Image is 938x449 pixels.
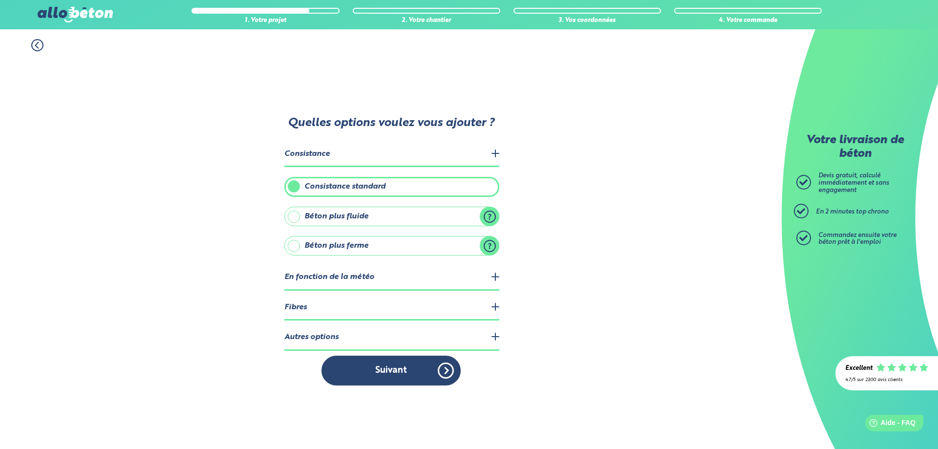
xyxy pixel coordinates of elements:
div: 1. Votre projet [192,17,339,24]
p: Votre livraison de béton [799,134,911,161]
div: 4.7/5 sur 2300 avis clients [845,377,928,383]
legend: Consistance [284,142,499,167]
span: En 2 minutes top chrono [816,209,889,215]
span: Commandez ensuite votre béton prêt à l'emploi [818,232,896,246]
img: allobéton [38,7,113,22]
p: Quelles options voulez vous ajouter ? [283,117,498,130]
legend: Fibres [284,296,499,321]
div: 4. Votre commande [674,17,822,24]
div: 2. Votre chantier [353,17,500,24]
label: Béton plus fluide [284,207,499,226]
iframe: Help widget launcher [851,411,927,438]
label: Consistance standard [284,177,499,196]
div: 3. Vos coordonnées [513,17,661,24]
legend: En fonction de la météo [284,265,499,290]
button: Suivant [321,356,461,385]
span: Devis gratuit, calculé immédiatement et sans engagement [818,172,889,193]
div: Excellent [845,365,873,372]
label: Béton plus ferme [284,236,499,256]
legend: Autres options [284,325,499,350]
